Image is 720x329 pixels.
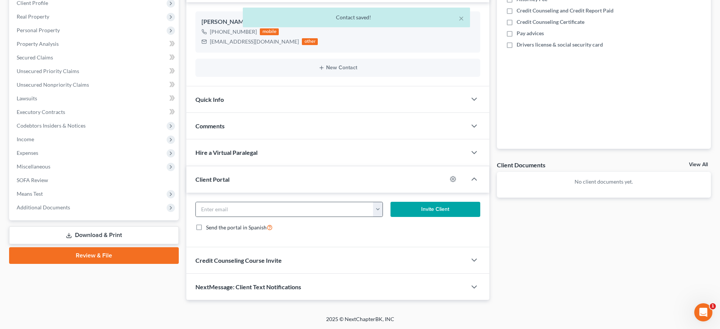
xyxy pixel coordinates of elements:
[17,150,38,156] span: Expenses
[17,27,60,33] span: Personal Property
[249,14,464,21] div: Contact saved!
[302,38,318,45] div: other
[17,109,65,115] span: Executory Contracts
[9,226,179,244] a: Download & Print
[11,78,179,92] a: Unsecured Nonpriority Claims
[459,14,464,23] button: ×
[710,303,716,309] span: 1
[17,177,48,183] span: SOFA Review
[517,7,614,14] span: Credit Counseling and Credit Report Paid
[11,51,179,64] a: Secured Claims
[689,162,708,167] a: View All
[11,105,179,119] a: Executory Contracts
[517,30,544,37] span: Pay advices
[11,64,179,78] a: Unsecured Priority Claims
[17,122,86,129] span: Codebtors Insiders & Notices
[195,149,258,156] span: Hire a Virtual Paralegal
[11,173,179,187] a: SOFA Review
[195,122,225,129] span: Comments
[9,247,179,264] a: Review & File
[17,136,34,142] span: Income
[210,28,257,36] div: [PHONE_NUMBER]
[206,224,267,231] span: Send the portal in Spanish
[144,315,576,329] div: 2025 © NextChapterBK, INC
[17,204,70,210] span: Additional Documents
[196,202,373,217] input: Enter email
[17,41,59,47] span: Property Analysis
[503,178,705,186] p: No client documents yet.
[17,54,53,61] span: Secured Claims
[17,95,37,101] span: Lawsuits
[260,28,279,35] div: mobile
[17,68,79,74] span: Unsecured Priority Claims
[11,37,179,51] a: Property Analysis
[694,303,712,321] iframe: Intercom live chat
[497,161,545,169] div: Client Documents
[17,190,43,197] span: Means Test
[11,92,179,105] a: Lawsuits
[390,202,480,217] button: Invite Client
[195,283,301,290] span: NextMessage: Client Text Notifications
[201,65,474,71] button: New Contact
[195,257,282,264] span: Credit Counseling Course Invite
[17,81,89,88] span: Unsecured Nonpriority Claims
[210,38,299,45] div: [EMAIL_ADDRESS][DOMAIN_NAME]
[17,163,50,170] span: Miscellaneous
[517,41,603,48] span: Drivers license & social security card
[195,96,224,103] span: Quick Info
[195,176,230,183] span: Client Portal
